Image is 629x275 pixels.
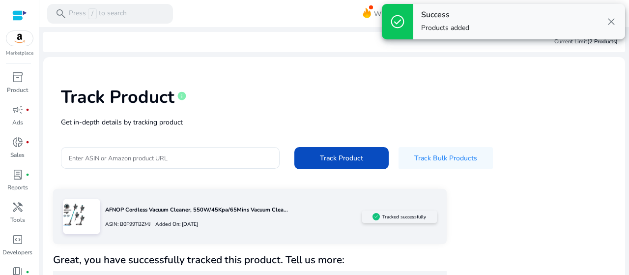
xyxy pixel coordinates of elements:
span: fiber_manual_record [26,140,29,144]
p: Press to search [69,8,127,19]
span: campaign [12,104,24,116]
p: Added On: [DATE] [150,220,198,228]
img: sellerapp_active [372,213,380,220]
p: AFNOP Cordless Vacuum Cleaner, 550W/45Kpa/65Mins Vacuum Clea... [105,206,362,214]
span: lab_profile [12,169,24,181]
h4: Success [421,10,469,20]
span: check_circle [390,14,405,30]
span: fiber_manual_record [26,108,29,112]
span: search [55,8,67,20]
h4: Great, you have successfully tracked this product. Tell us more: [53,254,447,266]
span: What's New [374,5,412,23]
button: Track Bulk Products [399,147,493,169]
p: Ads [12,118,23,127]
span: donut_small [12,136,24,148]
p: ASIN: B0F99TBZMJ [105,220,150,228]
p: Reports [7,183,28,192]
span: close [605,16,617,28]
span: / [88,8,97,19]
span: Track Bulk Products [414,153,477,163]
h5: Tracked successfully [382,214,426,220]
p: Get in-depth details by tracking product [61,117,607,127]
span: fiber_manual_record [26,173,29,177]
p: Developers [2,248,32,257]
span: fiber_manual_record [26,270,29,274]
p: Products added [421,23,469,33]
p: Sales [10,151,25,159]
span: info [177,91,187,101]
img: amazon.svg [6,31,33,46]
p: Marketplace [6,50,33,57]
span: Track Product [320,153,363,163]
span: inventory_2 [12,71,24,83]
span: code_blocks [12,234,24,245]
h1: Track Product [61,87,174,108]
p: Tools [10,215,25,224]
button: Track Product [294,147,389,169]
p: Product [7,86,28,94]
img: 713zitx9d3L.jpg [63,204,85,226]
span: handyman [12,201,24,213]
